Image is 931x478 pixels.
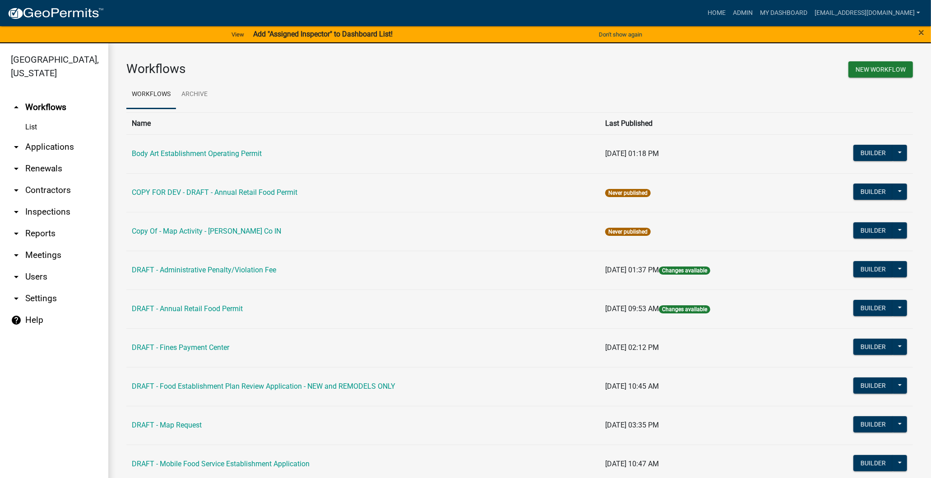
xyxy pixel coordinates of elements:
[605,149,659,158] span: [DATE] 01:18 PM
[853,184,893,200] button: Builder
[126,61,513,77] h3: Workflows
[918,26,924,39] span: ×
[853,145,893,161] button: Builder
[132,304,243,313] a: DRAFT - Annual Retail Food Permit
[605,266,659,274] span: [DATE] 01:37 PM
[176,80,213,109] a: Archive
[132,343,229,352] a: DRAFT - Fines Payment Center
[605,382,659,391] span: [DATE] 10:45 AM
[132,460,310,468] a: DRAFT - Mobile Food Service Establishment Application
[918,27,924,38] button: Close
[659,305,710,313] span: Changes available
[853,416,893,432] button: Builder
[811,5,924,22] a: [EMAIL_ADDRESS][DOMAIN_NAME]
[132,188,297,197] a: COPY FOR DEV - DRAFT - Annual Retail Food Permit
[132,227,281,235] a: Copy Of - Map Activity - [PERSON_NAME] Co IN
[605,304,659,313] span: [DATE] 09:53 AM
[132,382,395,391] a: DRAFT - Food Establishment Plan Review Application - NEW and REMODELS ONLY
[132,149,262,158] a: Body Art Establishment Operating Permit
[11,102,22,113] i: arrow_drop_up
[853,222,893,239] button: Builder
[605,421,659,429] span: [DATE] 03:35 PM
[132,266,276,274] a: DRAFT - Administrative Penalty/Violation Fee
[11,207,22,217] i: arrow_drop_down
[11,228,22,239] i: arrow_drop_down
[853,377,893,394] button: Builder
[605,228,651,236] span: Never published
[11,185,22,196] i: arrow_drop_down
[132,421,202,429] a: DRAFT - Map Request
[253,30,393,38] strong: Add "Assigned Inspector" to Dashboard List!
[11,163,22,174] i: arrow_drop_down
[853,261,893,277] button: Builder
[11,315,22,326] i: help
[659,267,710,275] span: Changes available
[605,343,659,352] span: [DATE] 02:12 PM
[11,293,22,304] i: arrow_drop_down
[605,189,651,197] span: Never published
[853,300,893,316] button: Builder
[853,455,893,471] button: Builder
[595,27,646,42] button: Don't show again
[756,5,811,22] a: My Dashboard
[11,142,22,152] i: arrow_drop_down
[228,27,248,42] a: View
[126,112,600,134] th: Name
[11,271,22,282] i: arrow_drop_down
[704,5,729,22] a: Home
[853,339,893,355] button: Builder
[11,250,22,261] i: arrow_drop_down
[729,5,756,22] a: Admin
[600,112,800,134] th: Last Published
[605,460,659,468] span: [DATE] 10:47 AM
[126,80,176,109] a: Workflows
[848,61,913,78] button: New Workflow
